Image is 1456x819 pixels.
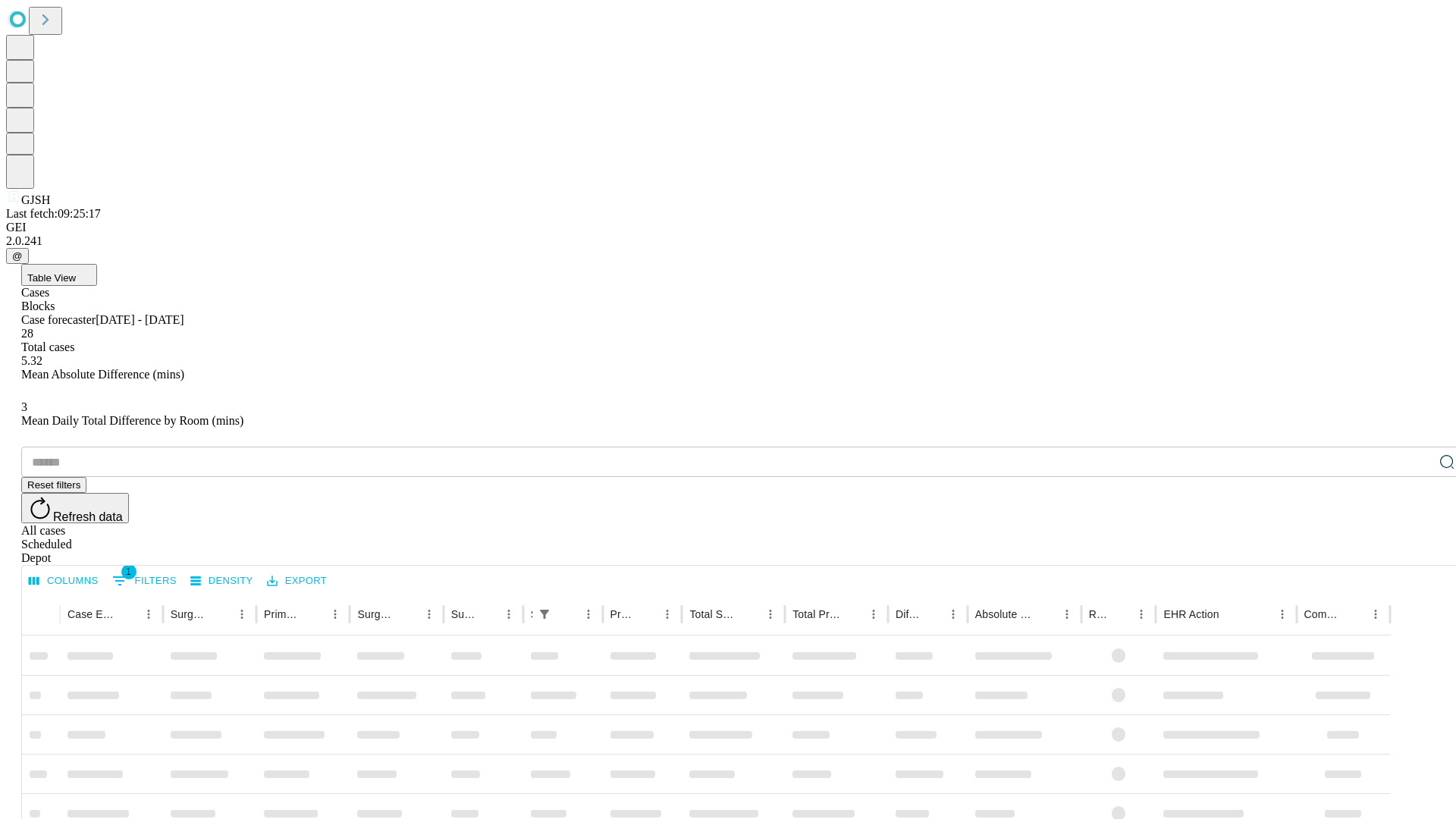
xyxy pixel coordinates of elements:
div: Absolute Difference [975,608,1034,620]
button: Menu [1056,604,1078,625]
button: Sort [557,604,578,625]
span: Mean Absolute Difference (mins) [21,368,184,381]
span: Table View [27,272,76,284]
span: 3 [21,400,27,413]
span: [DATE] - [DATE] [96,313,184,326]
button: Sort [210,604,231,625]
button: Menu [1131,604,1152,625]
div: Primary Service [264,608,302,620]
span: Last fetch: 09:25:17 [6,207,101,220]
button: Sort [303,604,325,625]
button: Sort [1035,604,1056,625]
button: Menu [578,604,599,625]
span: Case forecaster [21,313,96,326]
span: 28 [21,327,33,340]
div: EHR Action [1163,608,1219,620]
div: 1 active filter [534,604,555,625]
button: Sort [477,604,498,625]
button: Sort [117,604,138,625]
button: Sort [1344,604,1365,625]
div: Total Scheduled Duration [689,608,737,620]
button: Menu [657,604,678,625]
button: Export [263,570,331,593]
div: Comments [1304,608,1342,620]
button: Menu [231,604,253,625]
button: Menu [760,604,781,625]
span: Total cases [21,340,74,353]
div: Surgeon Name [171,608,209,620]
div: Scheduled In Room Duration [531,608,532,620]
button: Sort [635,604,657,625]
span: 5.32 [21,354,42,367]
button: Reset filters [21,477,86,493]
div: Surgery Date [451,608,475,620]
span: 1 [121,564,136,579]
button: @ [6,248,29,264]
div: Surgery Name [357,608,395,620]
span: GJSH [21,193,50,206]
span: @ [12,250,23,262]
div: Resolved in EHR [1089,608,1109,620]
button: Sort [1221,604,1242,625]
span: Refresh data [53,510,123,523]
button: Menu [498,604,519,625]
div: Total Predicted Duration [792,608,840,620]
button: Menu [325,604,346,625]
span: Mean Daily Total Difference by Room (mins) [21,414,243,427]
button: Sort [1109,604,1131,625]
button: Menu [1272,604,1293,625]
div: Difference [896,608,920,620]
div: Predicted In Room Duration [610,608,635,620]
button: Show filters [534,604,555,625]
button: Show filters [108,569,180,593]
button: Menu [1365,604,1386,625]
button: Table View [21,264,97,286]
button: Sort [921,604,943,625]
button: Refresh data [21,493,129,523]
span: Reset filters [27,479,80,491]
button: Menu [943,604,964,625]
button: Density [187,570,257,593]
button: Menu [863,604,884,625]
button: Sort [397,604,419,625]
button: Select columns [25,570,102,593]
div: 2.0.241 [6,234,1450,248]
div: Case Epic Id [67,608,115,620]
button: Menu [419,604,440,625]
button: Menu [138,604,159,625]
div: GEI [6,221,1450,234]
button: Sort [842,604,863,625]
button: Sort [739,604,760,625]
